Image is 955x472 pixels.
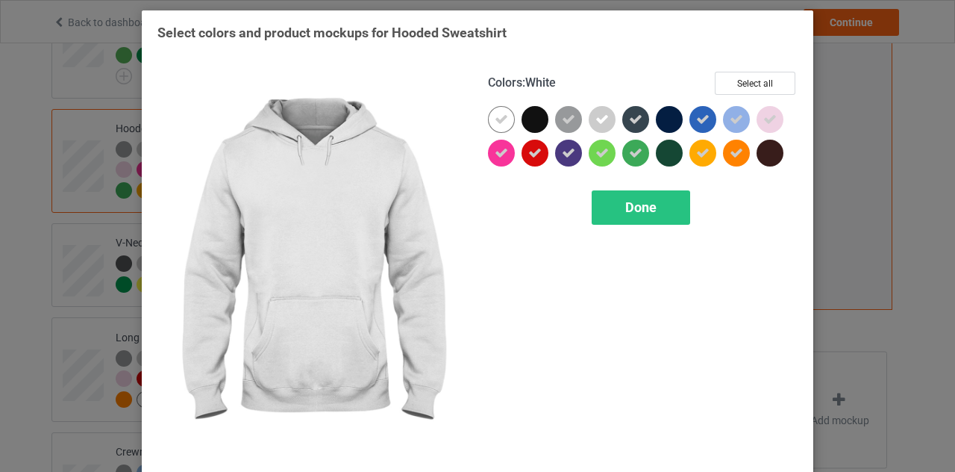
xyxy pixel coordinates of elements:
span: White [525,75,556,90]
button: Select all [715,72,795,95]
span: Done [625,199,657,215]
h4: : [488,75,556,91]
img: regular.jpg [157,72,467,459]
span: Colors [488,75,522,90]
span: Select colors and product mockups for Hooded Sweatshirt [157,25,507,40]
